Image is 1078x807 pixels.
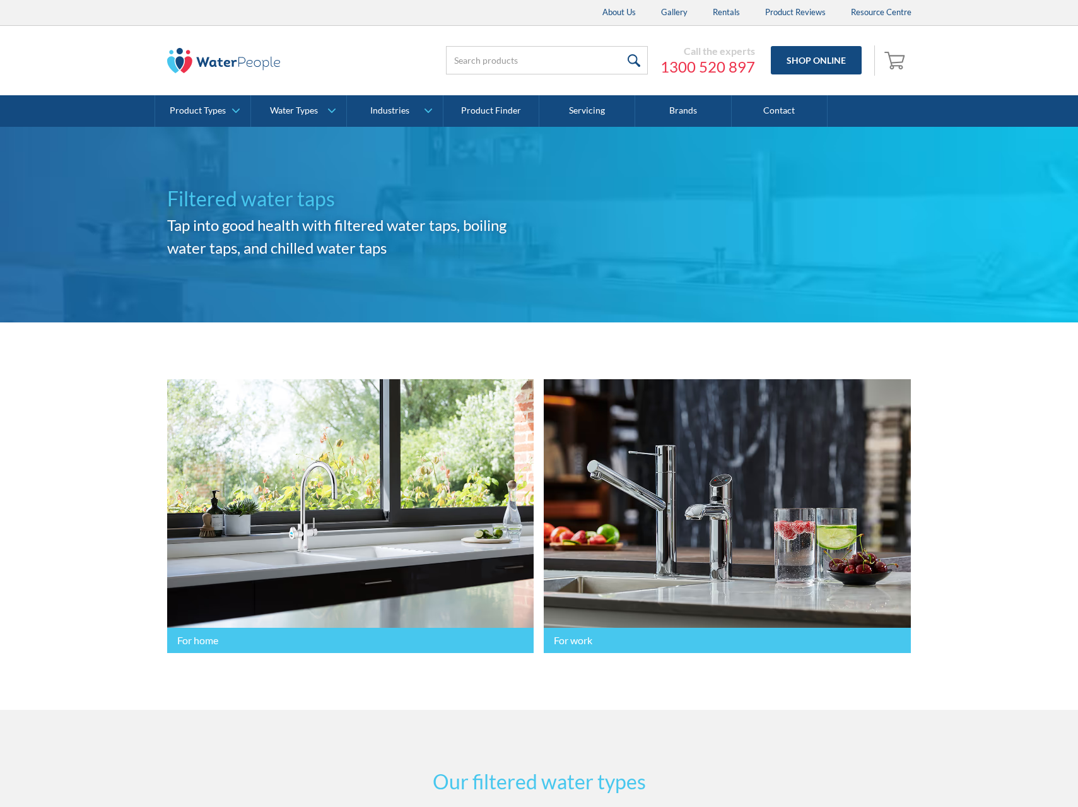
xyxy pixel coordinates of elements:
[443,95,539,127] a: Product Finder
[446,46,648,74] input: Search products
[155,95,250,127] a: Product Types
[771,46,862,74] a: Shop Online
[347,95,442,127] a: Industries
[539,95,635,127] a: Servicing
[635,95,731,127] a: Brands
[370,105,409,116] div: Industries
[251,95,346,127] a: Water Types
[293,767,785,797] h2: Our filtered water types
[167,48,281,73] img: The Water People
[167,184,539,214] h1: Filtered water taps
[732,95,828,127] a: Contact
[884,50,908,70] img: shopping cart
[270,105,318,116] div: Water Types
[167,214,539,259] h2: Tap into good health with filtered water taps, boiling water taps, and chilled water taps
[660,57,755,76] a: 1300 520 897
[660,45,755,57] div: Call the experts
[881,45,911,76] a: Open empty cart
[170,105,226,116] div: Product Types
